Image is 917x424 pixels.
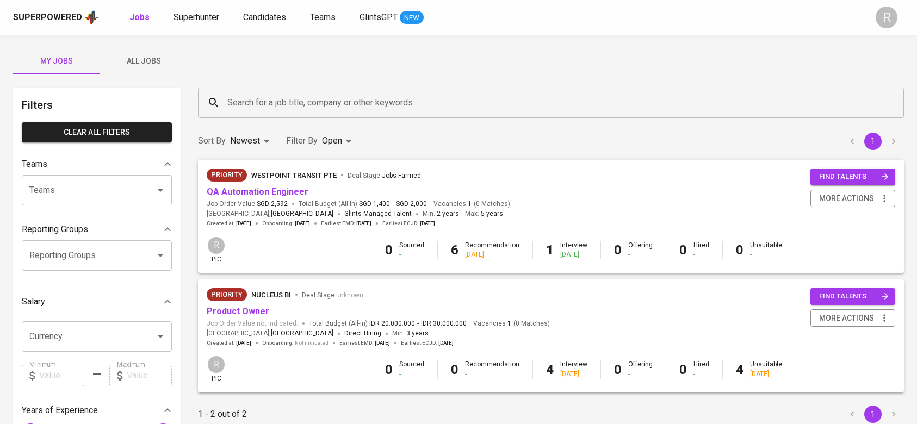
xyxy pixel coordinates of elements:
span: [DATE] [295,220,310,227]
p: Sort By [198,134,226,147]
nav: pagination navigation [842,133,904,150]
span: Min. [423,210,459,217]
span: Teams [310,12,336,22]
span: [DATE] [236,339,251,347]
b: 0 [679,242,687,258]
a: Superpoweredapp logo [13,9,99,26]
span: My Jobs [20,54,94,68]
button: page 1 [864,406,882,423]
span: find talents [819,290,889,303]
div: - [399,250,424,259]
div: - [750,250,782,259]
div: New Job received from Demand Team [207,288,247,301]
div: Open [322,131,355,151]
span: more actions [819,311,874,325]
button: page 1 [864,133,882,150]
span: Onboarding : [262,339,329,347]
span: Candidates [243,12,286,22]
span: more actions [819,192,874,205]
div: Interview [560,360,587,378]
div: [DATE] [465,250,519,259]
span: [GEOGRAPHIC_DATA] [271,328,333,339]
b: 4 [546,362,554,377]
a: Superhunter [174,11,221,24]
span: [DATE] [236,220,251,227]
b: 0 [614,242,622,258]
div: Newest [230,131,273,151]
span: Vacancies ( 0 Matches ) [433,199,510,209]
b: 0 [736,242,743,258]
span: Deal Stage : [302,291,363,299]
span: [DATE] [438,339,454,347]
span: - [417,319,419,328]
a: Product Owner [207,306,269,316]
span: Earliest ECJD : [401,339,454,347]
span: Min. [392,329,429,337]
div: Recommendation [465,241,519,259]
span: 1 [466,199,472,209]
a: Candidates [243,11,288,24]
div: Teams [22,153,172,175]
a: Teams [310,11,338,24]
span: Direct Hiring [344,329,381,337]
button: more actions [810,190,895,208]
button: Open [153,248,168,263]
span: Priority [207,289,247,300]
span: Deal Stage : [348,172,421,179]
div: R [207,355,226,374]
div: New Job received from Demand Team [207,169,247,182]
div: Sourced [399,241,424,259]
p: Reporting Groups [22,223,88,236]
div: Offering [628,241,653,259]
span: SGD 1,400 [359,199,390,209]
div: Hired [693,241,709,259]
b: 0 [451,362,458,377]
p: 1 - 2 out of 2 [198,408,247,421]
a: GlintsGPT NEW [360,11,424,24]
button: more actions [810,309,895,327]
input: Value [39,365,84,386]
span: Created at : [207,339,251,347]
span: Glints Managed Talent [344,210,412,217]
a: QA Automation Engineer [207,186,308,197]
div: pic [207,355,226,383]
span: 3 years [406,329,429,337]
span: - [392,199,394,209]
b: 1 [546,242,554,258]
span: Westpoint Transit Pte [251,171,337,179]
b: Jobs [129,12,150,22]
nav: pagination navigation [842,406,904,423]
span: 1 [506,319,511,328]
span: Jobs Farmed [382,172,421,179]
b: 0 [679,362,687,377]
div: - [693,370,709,379]
div: - [628,250,653,259]
span: NEW [400,13,424,23]
button: find talents [810,288,895,305]
div: Years of Experience [22,400,172,421]
button: find talents [810,169,895,185]
div: pic [207,236,226,264]
span: [DATE] [356,220,371,227]
span: Clear All filters [30,126,163,139]
span: Not indicated [295,339,329,347]
span: Job Order Value [207,199,288,209]
div: Unsuitable [750,360,782,378]
span: 2 years [437,210,459,217]
span: Earliest ECJD : [382,220,435,227]
p: Years of Experience [22,404,98,417]
div: Unsuitable [750,241,782,259]
p: Newest [230,134,260,147]
span: 5 years [481,210,503,217]
span: Superhunter [174,12,219,22]
span: Earliest EMD : [339,339,390,347]
div: R [207,236,226,255]
div: - [465,370,519,379]
span: Created at : [207,220,251,227]
span: SGD 2,000 [396,199,427,209]
button: Clear All filters [22,122,172,142]
div: Offering [628,360,653,378]
span: GlintsGPT [360,12,398,22]
span: [GEOGRAPHIC_DATA] , [207,209,333,220]
span: All Jobs [107,54,181,68]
